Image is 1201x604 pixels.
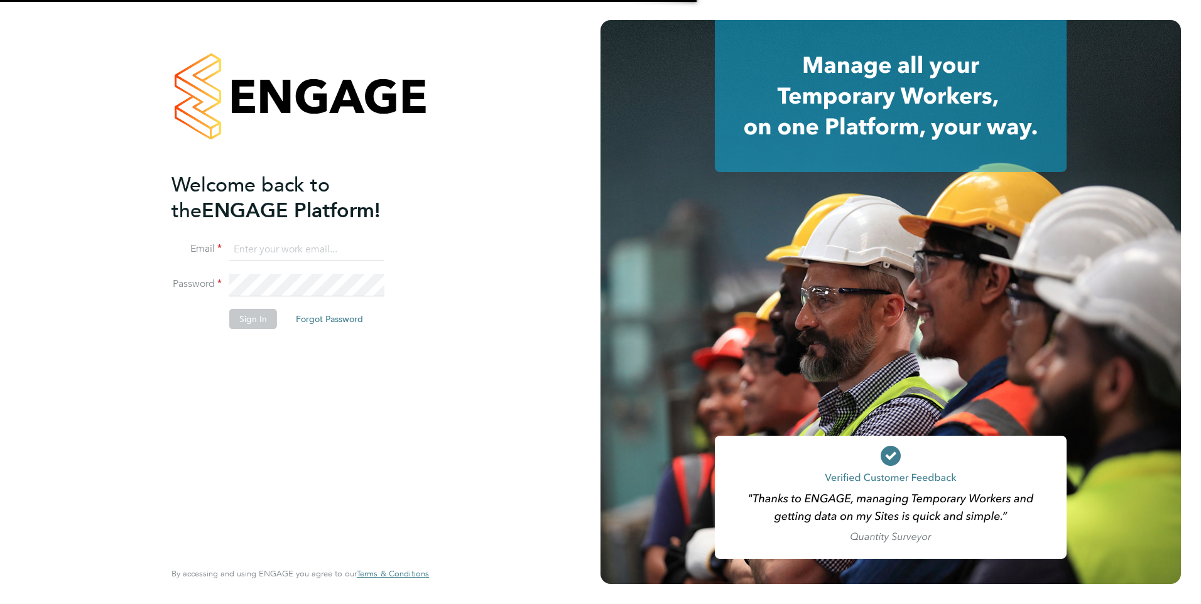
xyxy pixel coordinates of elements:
button: Forgot Password [286,309,373,329]
button: Sign In [229,309,277,329]
span: Welcome back to the [171,173,330,223]
input: Enter your work email... [229,239,384,261]
span: By accessing and using ENGAGE you agree to our [171,568,429,579]
a: Terms & Conditions [357,569,429,579]
h2: ENGAGE Platform! [171,172,416,224]
label: Password [171,278,222,291]
label: Email [171,242,222,256]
